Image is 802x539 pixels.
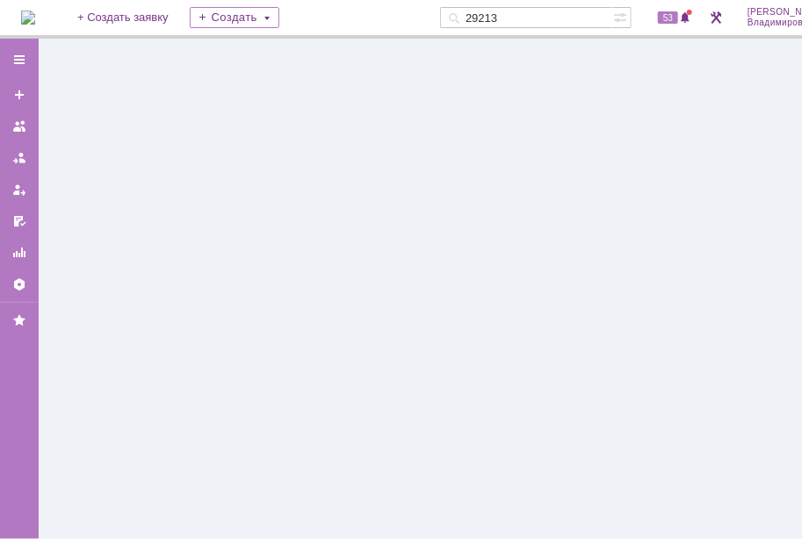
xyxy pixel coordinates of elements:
[613,8,631,25] span: Расширенный поиск
[5,176,33,204] a: Мои заявки
[5,270,33,298] a: Настройки
[190,7,279,28] div: Создать
[5,207,33,235] a: Мои согласования
[658,11,678,24] span: 53
[705,7,726,28] a: Перейти в интерфейс администратора
[5,144,33,172] a: Заявки в моей ответственности
[21,11,35,25] img: logo
[5,239,33,267] a: Отчеты
[5,112,33,140] a: Заявки на командах
[21,11,35,25] a: Перейти на домашнюю страницу
[5,81,33,109] a: Создать заявку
